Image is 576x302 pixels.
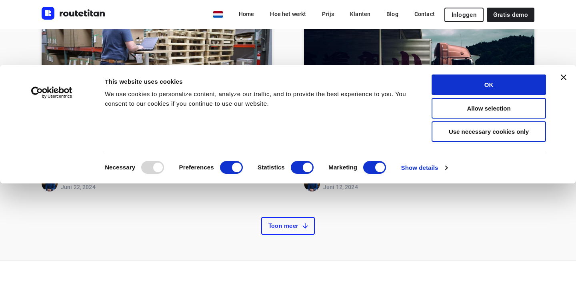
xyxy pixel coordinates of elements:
img: Babak Heydari [42,175,58,191]
b: Juni 12, 2024 [323,184,358,190]
a: Klanten [344,7,377,21]
strong: Statistics [258,164,285,171]
a: Gratis demo [487,8,534,22]
b: Juni 22, 2024 [61,184,96,190]
a: Hoe het werkt [264,7,312,21]
a: Blog [380,7,405,21]
button: OK [432,74,546,95]
button: Inloggen [444,8,484,22]
button: Allow selection [432,98,546,119]
a: Home [232,7,261,21]
button: Toon meer [261,217,315,235]
button: Use necessary cookies only [432,121,546,142]
a: Routetitan [42,7,106,22]
a: Show details [401,162,448,174]
strong: Marketing [328,164,357,171]
img: Babak Heydari [304,175,320,191]
strong: Preferences [179,164,214,171]
span: Inloggen [452,12,476,18]
button: Close banner [561,74,566,80]
span: Toon meer [268,222,308,230]
div: We use cookies to personalize content, analyze our traffic, and to provide the best experience to... [105,89,414,109]
span: Gratis demo [493,12,528,18]
strong: Necessary [105,164,135,171]
div: This website uses cookies [105,77,414,87]
img: Routetitan logo [42,7,106,20]
a: Contact [408,7,441,21]
a: Usercentrics Cookiebot - opens in a new window [17,87,87,99]
a: Prijs [316,7,340,21]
